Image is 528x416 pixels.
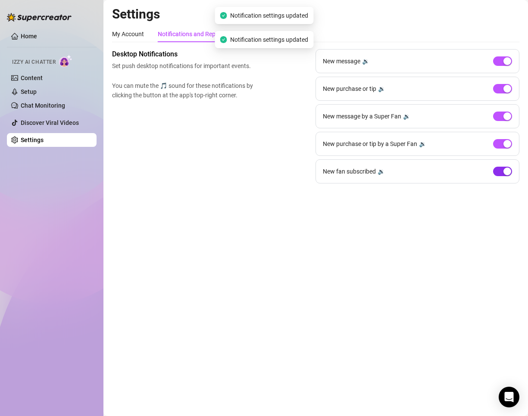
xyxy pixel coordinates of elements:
[12,58,56,66] span: Izzy AI Chatter
[112,29,144,39] div: My Account
[7,13,72,22] img: logo-BBDzfeDw.svg
[220,12,227,19] span: check-circle
[323,56,360,66] span: New message
[230,35,308,44] span: Notification settings updated
[21,102,65,109] a: Chat Monitoring
[112,81,257,100] span: You can mute the 🎵 sound for these notifications by clicking the button at the app's top-right co...
[378,84,385,93] div: 🔉
[419,139,426,149] div: 🔉
[323,84,376,93] span: New purchase or tip
[59,55,72,67] img: AI Chatter
[362,56,369,66] div: 🔉
[112,49,257,59] span: Desktop Notifications
[403,112,410,121] div: 🔉
[21,75,43,81] a: Content
[112,61,257,71] span: Set push desktop notifications for important events.
[378,167,385,176] div: 🔉
[323,139,417,149] span: New purchase or tip by a Super Fan
[499,387,519,407] div: Open Intercom Messenger
[21,137,44,143] a: Settings
[323,112,401,121] span: New message by a Super Fan
[21,119,79,126] a: Discover Viral Videos
[112,6,519,22] h2: Settings
[21,88,37,95] a: Setup
[220,36,227,43] span: check-circle
[230,11,308,20] span: Notification settings updated
[21,33,37,40] a: Home
[158,29,226,39] div: Notifications and Reports
[323,167,376,176] span: New fan subscribed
